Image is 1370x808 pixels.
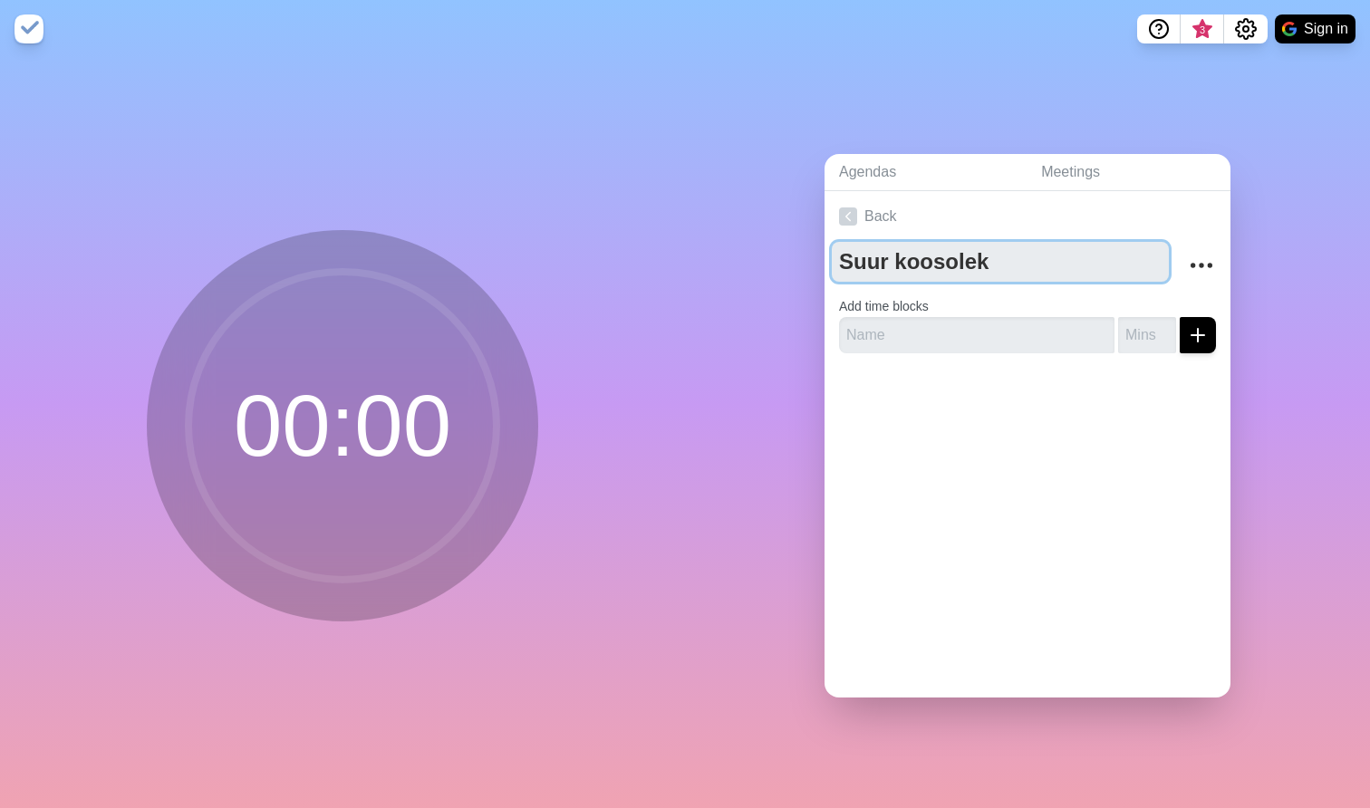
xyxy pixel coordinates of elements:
input: Name [839,317,1114,353]
img: timeblocks logo [14,14,43,43]
label: Add time blocks [839,299,929,313]
input: Mins [1118,317,1176,353]
button: More [1183,247,1220,284]
button: What’s new [1181,14,1224,43]
span: 3 [1195,23,1210,37]
a: Agendas [825,154,1027,191]
button: Help [1137,14,1181,43]
a: Meetings [1027,154,1230,191]
button: Settings [1224,14,1268,43]
button: Sign in [1275,14,1356,43]
img: google logo [1282,22,1297,36]
a: Back [825,191,1230,242]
